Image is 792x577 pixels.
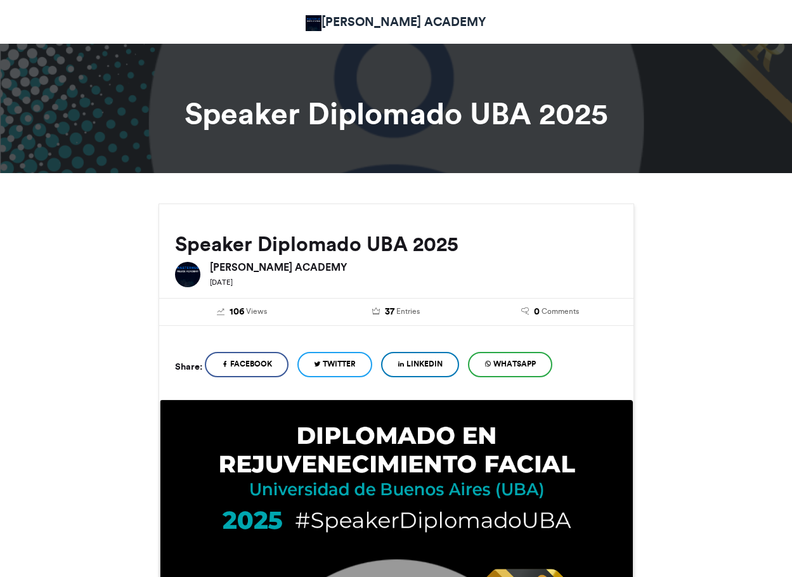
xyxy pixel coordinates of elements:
[175,305,310,319] a: 106 Views
[246,306,267,317] span: Views
[175,233,618,256] h2: Speaker Diplomado UBA 2025
[175,262,200,287] img: FELICE ACADEMY
[381,352,459,377] a: LinkedIn
[323,358,356,370] span: Twitter
[328,305,464,319] a: 37 Entries
[534,305,540,319] span: 0
[230,305,244,319] span: 106
[44,98,748,129] h1: Speaker Diplomado UBA 2025
[210,278,233,287] small: [DATE]
[175,358,202,375] h5: Share:
[230,358,272,370] span: Facebook
[297,352,372,377] a: Twitter
[396,306,420,317] span: Entries
[483,305,618,319] a: 0 Comments
[406,358,443,370] span: LinkedIn
[210,262,618,272] h6: [PERSON_NAME] ACADEMY
[385,305,394,319] span: 37
[306,15,321,31] img: FELICE ACADEMY
[468,352,552,377] a: WhatsApp
[493,358,536,370] span: WhatsApp
[306,13,486,31] a: [PERSON_NAME] ACADEMY
[205,352,289,377] a: Facebook
[542,306,579,317] span: Comments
